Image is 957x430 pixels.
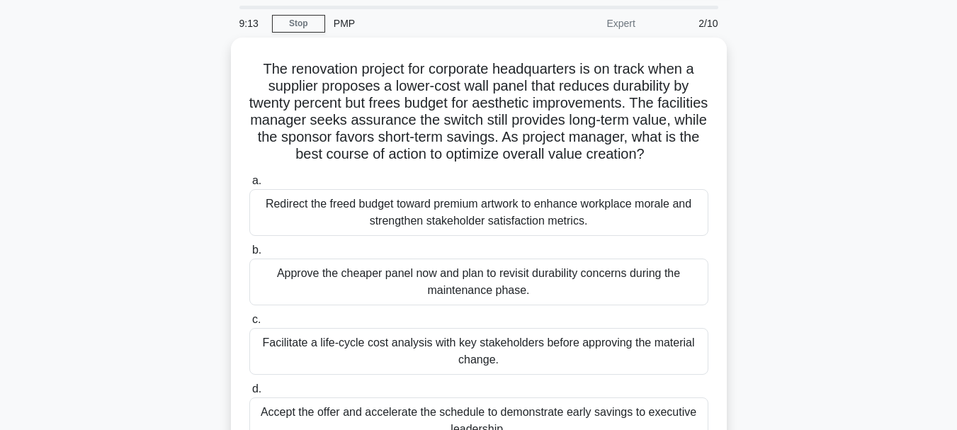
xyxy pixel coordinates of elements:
[252,174,261,186] span: a.
[644,9,727,38] div: 2/10
[249,259,708,305] div: Approve the cheaper panel now and plan to revisit durability concerns during the maintenance phase.
[252,244,261,256] span: b.
[520,9,644,38] div: Expert
[248,60,710,164] h5: The renovation project for corporate headquarters is on track when a supplier proposes a lower-co...
[272,15,325,33] a: Stop
[231,9,272,38] div: 9:13
[249,189,708,236] div: Redirect the freed budget toward premium artwork to enhance workplace morale and strengthen stake...
[249,328,708,375] div: Facilitate a life-cycle cost analysis with key stakeholders before approving the material change.
[252,383,261,395] span: d.
[252,313,261,325] span: c.
[325,9,520,38] div: PMP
